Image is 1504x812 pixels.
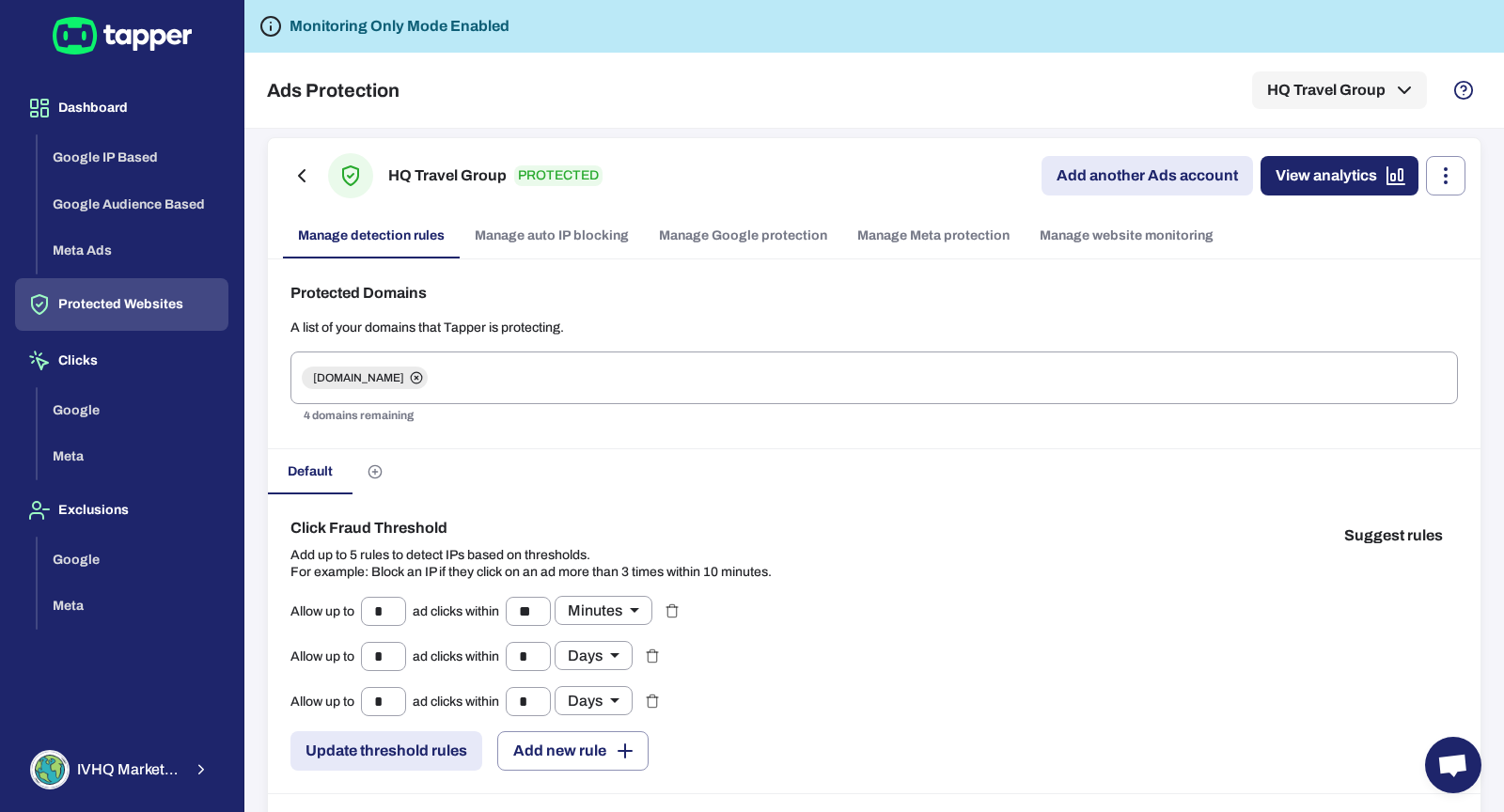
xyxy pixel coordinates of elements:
[77,760,181,779] span: IVHQ Marketing Team
[15,99,228,115] a: Dashboard
[460,213,644,258] a: Manage auto IP blocking
[38,227,228,274] button: Meta Ads
[15,742,228,797] button: IVHQ Marketing TeamIVHQ Marketing Team
[1025,213,1229,258] a: Manage website monitoring
[290,686,633,716] div: Allow up to ad clicks within
[555,641,633,670] div: Days
[302,367,428,389] div: [DOMAIN_NAME]
[283,213,460,258] a: Manage detection rules
[15,295,228,311] a: Protected Websites
[842,213,1025,258] a: Manage Meta protection
[290,596,652,626] div: Allow up to ad clicks within
[288,463,333,480] span: Default
[38,597,228,613] a: Meta
[497,731,649,771] button: Add new rule
[290,641,633,671] div: Allow up to ad clicks within
[38,242,228,258] a: Meta Ads
[38,148,228,164] a: Google IP Based
[267,79,399,101] h5: Ads Protection
[15,501,228,517] a: Exclusions
[1329,517,1458,554] button: Suggest rules
[15,484,228,537] button: Exclusions
[555,596,652,625] div: Minutes
[290,731,482,771] button: Update threshold rules
[1425,737,1481,793] div: Open chat
[38,550,228,566] a: Google
[38,537,228,584] button: Google
[15,351,228,367] a: Clicks
[32,752,68,788] img: IVHQ Marketing Team
[38,134,228,181] button: Google IP Based
[38,400,228,416] a: Google
[302,370,415,385] span: [DOMAIN_NAME]
[1042,156,1253,195] a: Add another Ads account
[15,335,228,387] button: Clicks
[290,282,1458,304] h6: Protected Domains
[15,82,228,134] button: Dashboard
[290,15,509,38] h6: Monitoring Only Mode Enabled
[38,433,228,480] button: Meta
[15,278,228,331] button: Protected Websites
[38,181,228,228] button: Google Audience Based
[290,517,772,539] h6: Click Fraud Threshold
[388,164,507,187] h6: HQ Travel Group
[259,15,282,38] svg: Tapper is not blocking any fraudulent activity for this domain
[555,686,633,715] div: Days
[1252,71,1427,109] button: HQ Travel Group
[304,407,1445,426] p: 4 domains remaining
[644,213,842,258] a: Manage Google protection
[290,320,1458,336] p: A list of your domains that Tapper is protecting.
[38,195,228,211] a: Google Audience Based
[290,547,772,581] p: Add up to 5 rules to detect IPs based on thresholds. For example: Block an IP if they click on an...
[514,165,603,186] p: PROTECTED
[352,449,398,494] button: Create custom rules
[1261,156,1418,195] a: View analytics
[38,387,228,434] button: Google
[38,447,228,463] a: Meta
[38,583,228,630] button: Meta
